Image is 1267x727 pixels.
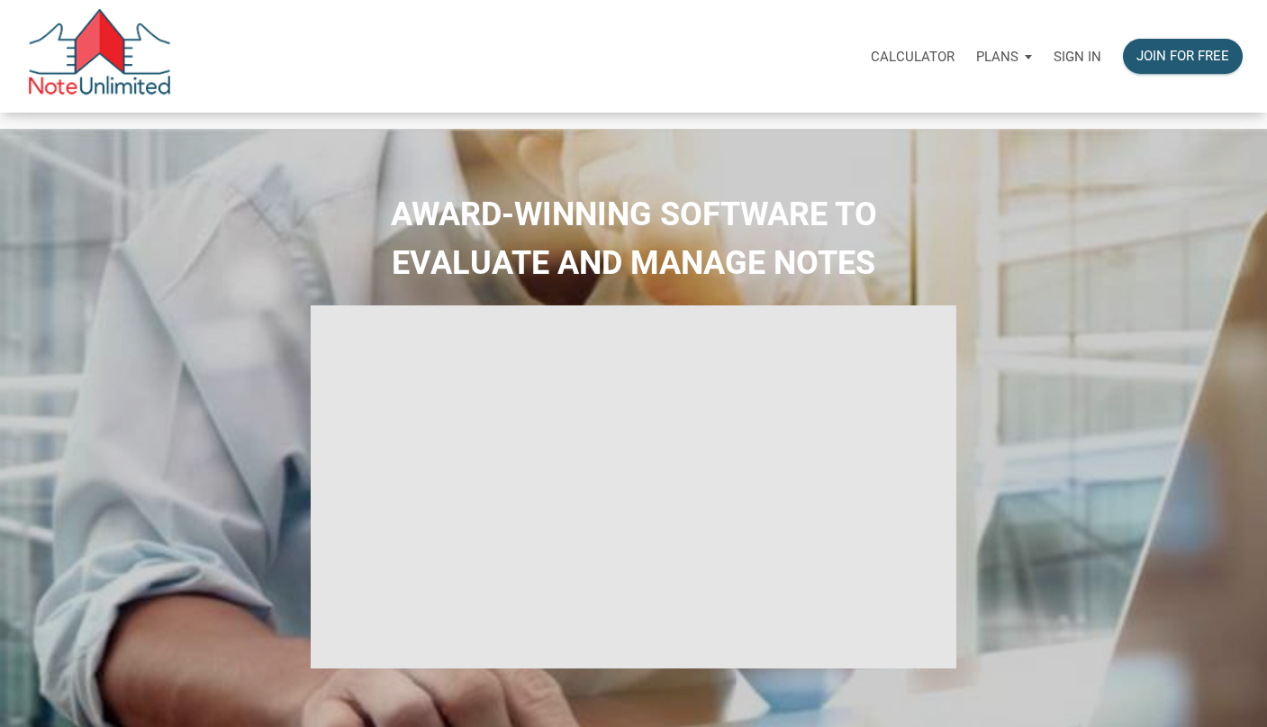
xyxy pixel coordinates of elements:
[860,28,965,85] a: Calculator
[311,305,955,668] iframe: NoteUnlimited
[1112,28,1253,85] a: Join for free
[1054,49,1101,65] p: Sign in
[14,190,1253,287] h2: AWARD-WINNING SOFTWARE TO EVALUATE AND MANAGE NOTES
[871,49,955,65] p: Calculator
[1123,39,1243,74] button: Join for free
[965,30,1043,84] button: Plans
[965,28,1043,85] a: Plans
[1043,28,1112,85] a: Sign in
[1136,46,1229,67] div: Join for free
[976,49,1018,65] p: Plans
